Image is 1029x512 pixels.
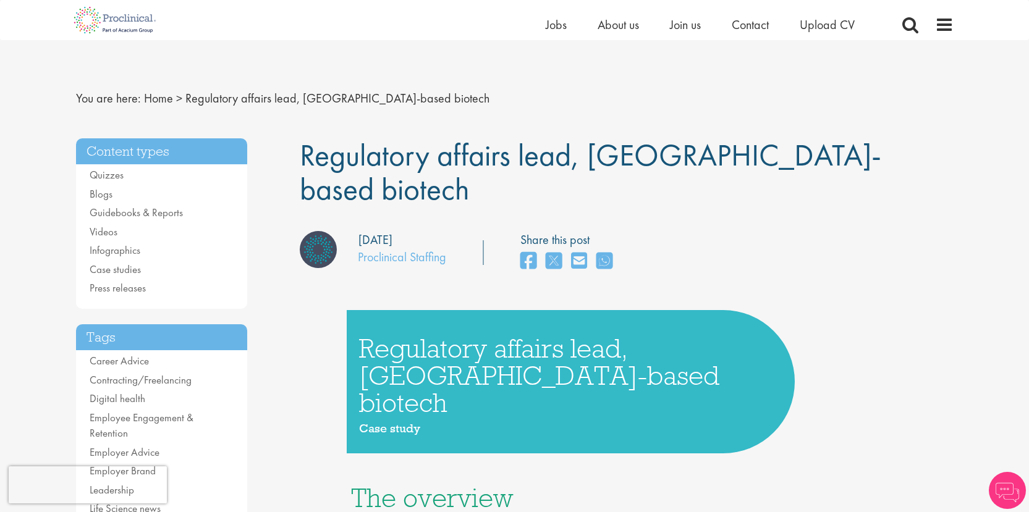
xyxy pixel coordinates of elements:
a: About us [598,17,639,33]
a: Employer Brand [90,464,156,477]
span: > [176,90,182,106]
a: share on twitter [546,248,562,275]
a: Career Advice [90,354,149,367]
a: Quizzes [90,168,124,182]
a: breadcrumb link [144,90,173,106]
h1: The overview [351,484,790,511]
a: Jobs [546,17,567,33]
a: Guidebooks & Reports [90,206,183,219]
h4: Case study [347,422,795,435]
iframe: reCAPTCHA [9,466,167,503]
a: Blogs [90,187,112,201]
img: Chatbot [989,472,1026,509]
a: Upload CV [800,17,855,33]
a: Digital health [90,392,145,405]
a: Proclinical Staffing [358,249,446,265]
a: Contracting/Freelancing [90,373,192,387]
span: Regulatory affairs lead, [GEOGRAPHIC_DATA]-based biotech [300,135,881,209]
a: Videos [90,225,117,238]
h1: Regulatory affairs lead, [GEOGRAPHIC_DATA]-based biotech [347,335,795,416]
div: [DATE] [358,231,392,249]
img: Proclinical Staffing [300,231,337,268]
a: share on email [571,248,587,275]
a: Employer Advice [90,445,159,459]
h3: Content types [76,138,248,165]
a: Press releases [90,281,146,295]
span: You are here: [76,90,141,106]
span: Regulatory affairs lead, [GEOGRAPHIC_DATA]-based biotech [185,90,489,106]
a: Case studies [90,262,141,276]
h3: Tags [76,324,248,351]
a: Infographics [90,243,140,257]
a: Join us [670,17,701,33]
a: share on facebook [520,248,536,275]
a: Contact [732,17,769,33]
label: Share this post [520,231,619,249]
a: Employee Engagement & Retention [90,411,193,440]
a: share on whats app [596,248,612,275]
